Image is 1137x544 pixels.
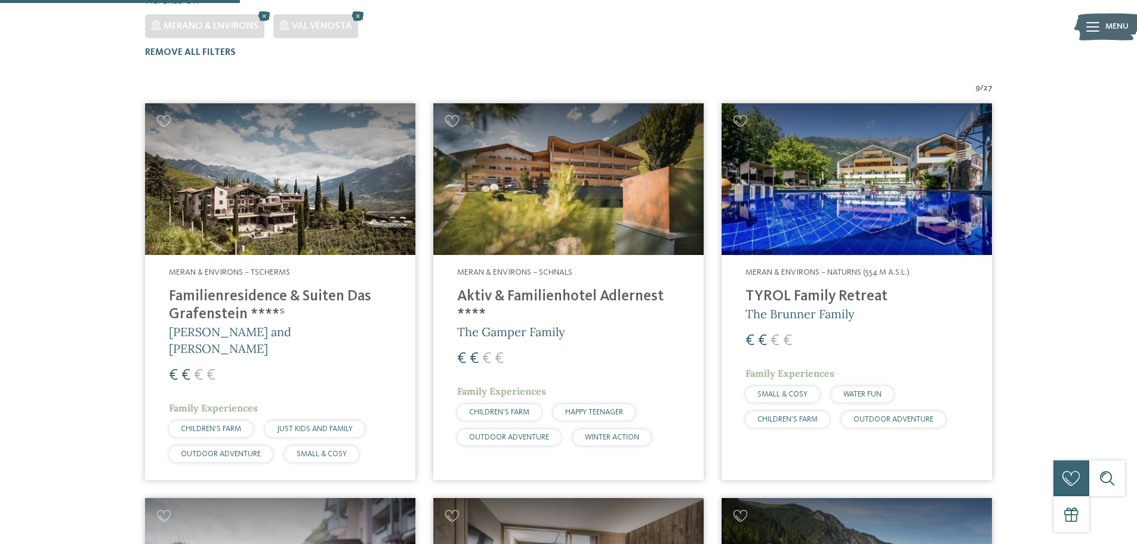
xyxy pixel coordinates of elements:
span: CHILDREN’S FARM [469,408,529,416]
span: € [194,368,203,383]
a: Looking for family hotels? Find the best ones here! Meran & Environs – Naturns (554 m a.s.l.) TYR... [722,103,992,480]
span: € [457,351,466,367]
span: JUST KIDS AND FAMILY [277,425,353,433]
span: 9 [975,82,980,94]
span: Family Experiences [457,385,546,397]
span: CHILDREN’S FARM [757,416,818,423]
span: € [169,368,178,383]
span: Family Experiences [169,402,258,414]
h4: Familienresidence & Suiten Das Grafenstein ****ˢ [169,288,392,324]
img: Looking for family hotels? Find the best ones here! [145,103,415,256]
span: OUTDOOR ADVENTURE [853,416,933,423]
span: € [745,333,754,349]
span: SMALL & COSY [757,391,808,398]
span: The Gamper Family [457,324,565,339]
span: Meran & Environs – Schnals [457,268,572,276]
span: € [482,351,491,367]
span: 27 [984,82,993,94]
span: SMALL & COSY [297,450,347,458]
span: € [771,333,779,349]
span: Meran & Environs – Tscherms [169,268,290,276]
span: € [495,351,504,367]
img: Familien Wellness Residence Tyrol **** [722,103,992,256]
img: Aktiv & Familienhotel Adlernest **** [433,103,704,256]
span: Val Venosta [292,21,352,31]
span: CHILDREN’S FARM [181,425,241,433]
span: € [470,351,479,367]
span: € [758,333,767,349]
h4: TYROL Family Retreat [745,288,968,306]
span: Meran & Environs – Naturns (554 m a.s.l.) [745,268,910,276]
span: € [181,368,190,383]
span: Family Experiences [745,367,834,379]
span: WATER FUN [843,391,882,398]
span: € [207,368,215,383]
span: OUTDOOR ADVENTURE [181,450,261,458]
span: / [980,82,984,94]
span: WINTER ACTION [585,434,639,441]
span: [PERSON_NAME] and [PERSON_NAME] [169,324,291,356]
span: HAPPY TEENAGER [565,408,623,416]
a: Looking for family hotels? Find the best ones here! Meran & Environs – Tscherms Familienresidence... [145,103,415,480]
span: The Brunner Family [745,306,855,321]
span: Remove all filters [145,48,236,57]
h4: Aktiv & Familienhotel Adlernest **** [457,288,680,324]
a: Looking for family hotels? Find the best ones here! Meran & Environs – Schnals Aktiv & Familienho... [433,103,704,480]
span: € [783,333,792,349]
span: Merano & Environs [164,21,258,31]
span: OUTDOOR ADVENTURE [469,434,549,441]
